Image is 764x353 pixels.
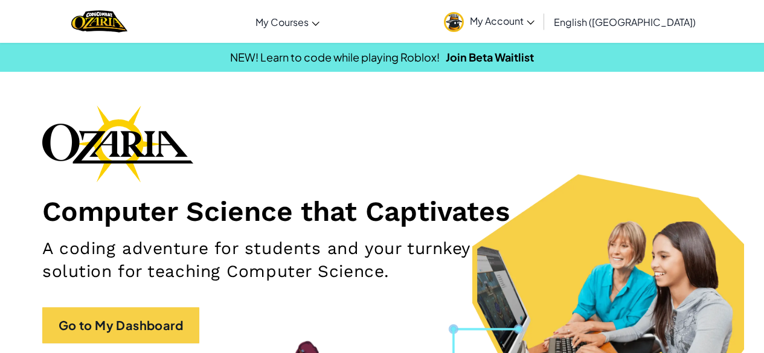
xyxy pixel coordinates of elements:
[446,50,534,64] a: Join Beta Waitlist
[438,2,541,40] a: My Account
[255,16,309,28] span: My Courses
[444,12,464,32] img: avatar
[71,9,127,34] a: Ozaria by CodeCombat logo
[548,5,702,38] a: English ([GEOGRAPHIC_DATA])
[230,50,440,64] span: NEW! Learn to code while playing Roblox!
[42,194,722,228] h1: Computer Science that Captivates
[554,16,696,28] span: English ([GEOGRAPHIC_DATA])
[249,5,326,38] a: My Courses
[42,237,498,283] h2: A coding adventure for students and your turnkey solution for teaching Computer Science.
[42,105,193,182] img: Ozaria branding logo
[71,9,127,34] img: Home
[470,14,534,27] span: My Account
[42,307,199,343] a: Go to My Dashboard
